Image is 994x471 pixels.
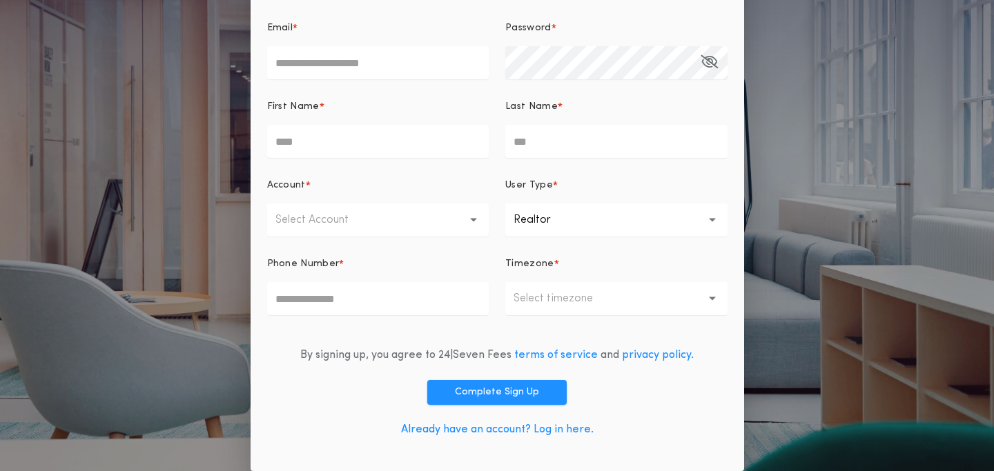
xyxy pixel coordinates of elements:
[267,46,489,79] input: Email*
[267,179,306,192] p: Account
[514,290,615,307] p: Select timezone
[427,380,567,405] button: Complete Sign Up
[300,347,694,363] div: By signing up, you agree to 24|Seven Fees and
[514,350,598,361] a: terms of service
[267,257,340,271] p: Phone Number
[267,21,293,35] p: Email
[514,212,573,228] p: Realtor
[267,125,489,158] input: First Name*
[505,203,728,237] button: Realtor
[701,46,718,79] button: Password*
[505,46,728,79] input: Password*
[275,212,371,228] p: Select Account
[505,125,728,158] input: Last Name*
[505,21,552,35] p: Password
[267,203,489,237] button: Select Account
[267,100,320,114] p: First Name
[505,100,558,114] p: Last Name
[505,257,554,271] p: Timezone
[401,424,594,435] a: Already have an account? Log in here.
[622,350,694,361] a: privacy policy.
[505,179,553,192] p: User Type
[505,282,728,315] button: Select timezone
[267,282,489,315] input: Phone Number*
